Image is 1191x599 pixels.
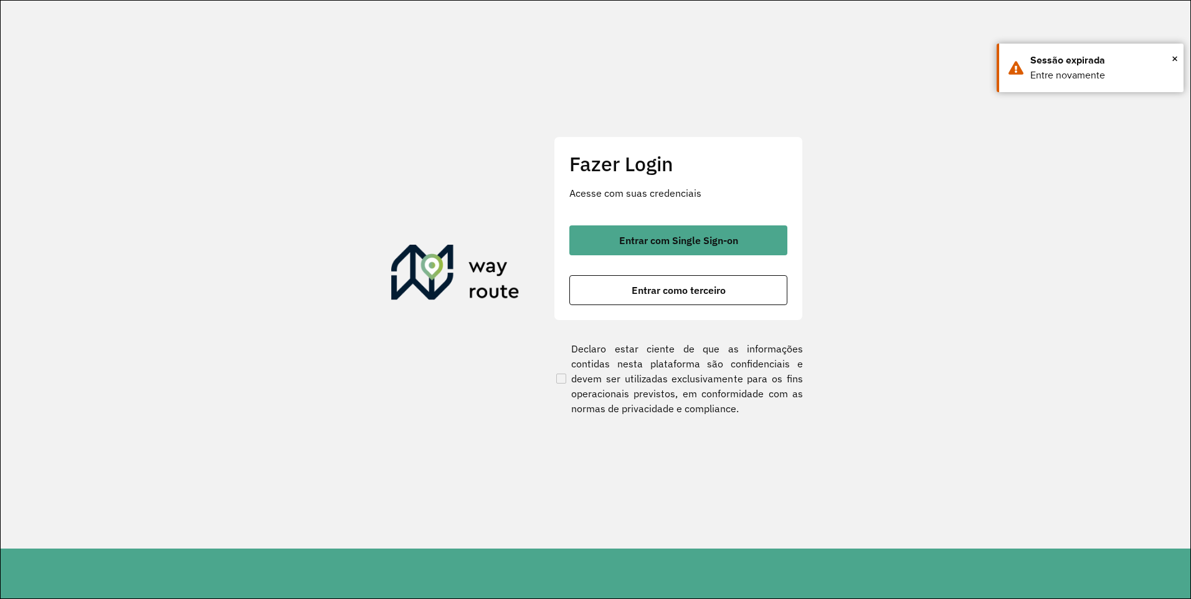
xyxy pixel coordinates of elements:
[391,245,520,304] img: Roteirizador AmbevTech
[632,285,726,295] span: Entrar como terceiro
[554,341,803,416] label: Declaro estar ciente de que as informações contidas nesta plataforma são confidenciais e devem se...
[569,225,787,255] button: button
[1030,53,1174,68] div: Sessão expirada
[1172,49,1178,68] button: Close
[619,235,738,245] span: Entrar com Single Sign-on
[569,186,787,200] p: Acesse com suas credenciais
[569,152,787,176] h2: Fazer Login
[1172,49,1178,68] span: ×
[569,275,787,305] button: button
[1030,68,1174,83] div: Entre novamente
